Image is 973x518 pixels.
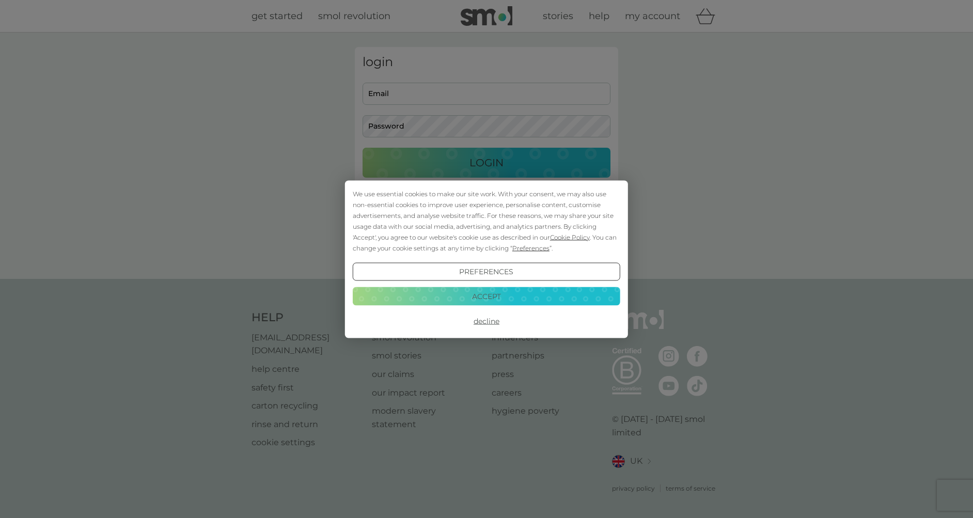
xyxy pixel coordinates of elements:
div: We use essential cookies to make our site work. With your consent, we may also use non-essential ... [353,188,620,253]
button: Decline [353,312,620,331]
span: Cookie Policy [550,233,590,241]
div: Cookie Consent Prompt [345,180,628,338]
button: Accept [353,287,620,306]
span: Preferences [512,244,550,252]
button: Preferences [353,262,620,281]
